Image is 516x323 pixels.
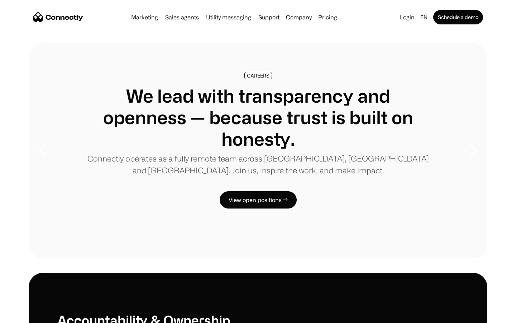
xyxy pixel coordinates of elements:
a: Support [255,14,282,20]
div: Company [286,12,312,22]
p: Connectly operates as a fully remote team across [GEOGRAPHIC_DATA], [GEOGRAPHIC_DATA] and [GEOGRA... [86,153,430,176]
aside: Language selected: English [7,310,43,320]
h1: We lead with transparency and openness — because trust is built on honesty. [86,85,430,150]
a: View open positions → [220,191,297,209]
a: Pricing [315,14,340,20]
a: Schedule a demo [433,10,483,24]
a: Marketing [128,14,161,20]
a: Login [397,12,417,22]
a: Sales agents [162,14,202,20]
ul: Language list [14,310,43,320]
a: Utility messaging [203,14,254,20]
div: CAREERS [247,73,269,78]
div: en [420,12,427,22]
